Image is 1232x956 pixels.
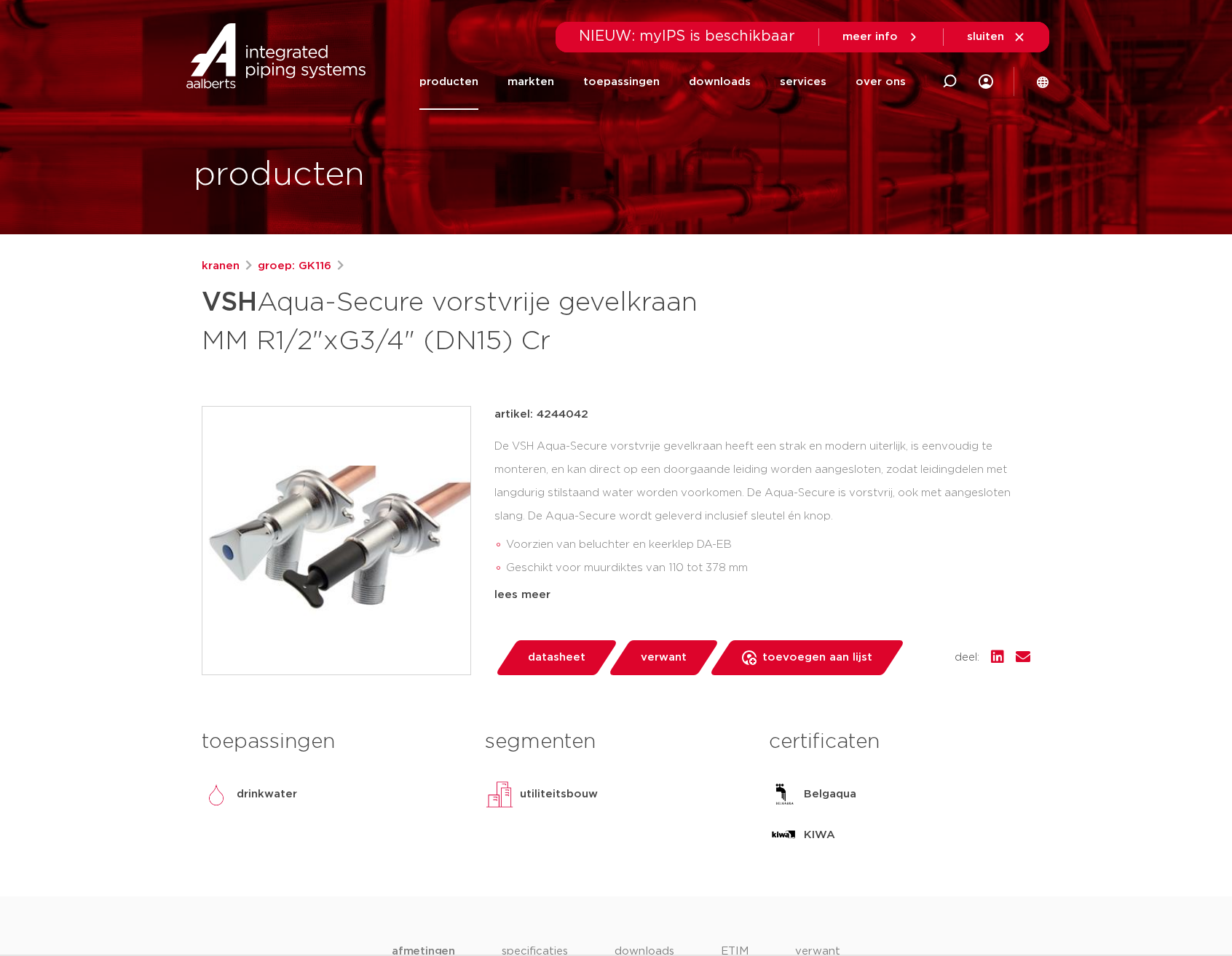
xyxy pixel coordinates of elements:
a: producten [419,54,478,110]
a: services [780,54,826,110]
a: sluiten [967,31,1026,44]
span: sluiten [967,31,1004,42]
h3: certificaten [769,728,1030,757]
img: drinkwater [202,780,231,809]
a: meer info [842,31,920,44]
a: kranen [202,258,240,275]
img: KIWA [769,821,798,850]
div: De VSH Aqua-Secure vorstvrije gevelkraan heeft een strak en modern uiterlijk, is eenvoudig te mon... [494,435,1030,581]
a: verwant [607,640,719,675]
img: utiliteitsbouw [485,780,514,809]
span: verwant [641,646,687,669]
nav: Menu [419,54,906,110]
p: artikel: 4244042 [494,406,588,423]
span: datasheet [528,646,585,669]
a: toepassingen [583,54,660,110]
h3: segmenten [485,728,746,757]
img: Product Image for VSH Aqua-Secure vorstvrije gevelkraan MM R1/2"xG3/4" (DN15) Cr [202,407,470,674]
img: Belgaqua [769,780,798,809]
p: KIWA [804,826,835,844]
h3: toepassingen [202,728,463,757]
a: markten [508,54,554,110]
p: Belgaqua [804,786,856,803]
li: Geschikt voor muurdiktes van 110 tot 378 mm [506,557,1030,580]
p: utiliteitsbouw [520,786,598,803]
div: lees meer [494,586,1030,604]
span: toevoegen aan lijst [762,646,872,669]
span: NIEUW: myIPS is beschikbaar [579,29,795,44]
span: deel: [955,649,979,666]
li: Voorzien van beluchter en keerklep DA-EB [506,533,1030,557]
strong: VSH [202,290,257,316]
a: datasheet [494,640,618,675]
a: groep: GK116 [258,258,331,275]
span: meer info [842,31,898,42]
a: downloads [689,54,751,110]
p: drinkwater [237,786,297,803]
h1: producten [194,152,365,199]
h1: Aqua-Secure vorstvrije gevelkraan MM R1/2"xG3/4" (DN15) Cr [202,281,749,359]
a: over ons [856,54,906,110]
